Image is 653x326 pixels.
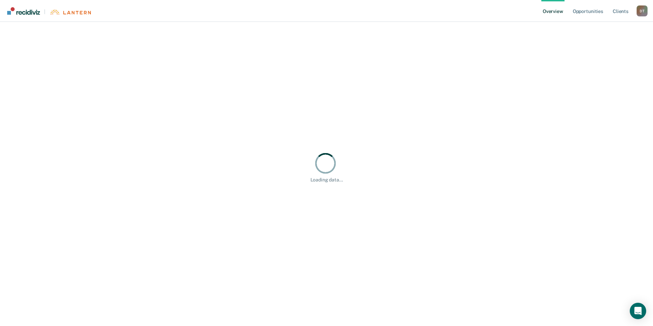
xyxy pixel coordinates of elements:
[50,10,91,15] img: Lantern
[7,7,40,15] img: Recidiviz
[40,9,50,15] span: |
[637,5,648,16] div: D T
[630,303,646,319] div: Open Intercom Messenger
[310,177,343,183] div: Loading data...
[637,5,648,16] button: Profile dropdown button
